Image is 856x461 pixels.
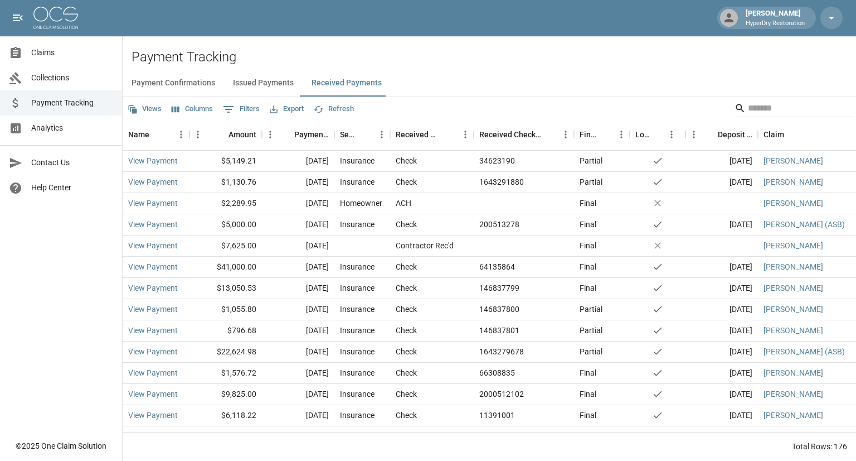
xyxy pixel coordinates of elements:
[635,119,651,150] div: Lockbox
[580,176,602,188] div: Partial
[763,119,784,150] div: Claim
[685,342,758,363] div: [DATE]
[763,155,823,166] a: [PERSON_NAME]
[373,126,390,143] button: Menu
[580,282,596,294] div: Final
[340,304,374,315] div: Insurance
[580,325,602,336] div: Partial
[128,219,178,230] a: View Payment
[396,119,441,150] div: Received Method
[262,257,334,278] div: [DATE]
[173,126,189,143] button: Menu
[479,388,524,400] div: 2000512102
[479,155,515,166] div: 34623190
[784,127,800,142] button: Sort
[311,100,357,118] button: Refresh
[390,119,474,150] div: Received Method
[128,388,178,400] a: View Payment
[7,7,29,29] button: open drawer
[580,367,596,378] div: Final
[479,304,519,315] div: 146837800
[763,410,823,421] a: [PERSON_NAME]
[228,119,256,150] div: Amount
[763,325,823,336] a: [PERSON_NAME]
[479,431,515,442] div: 34604929
[792,441,847,452] div: Total Rows: 176
[685,172,758,193] div: [DATE]
[334,119,390,150] div: Sender
[580,388,596,400] div: Final
[574,119,630,150] div: Final/Partial
[396,261,417,272] div: Check
[123,70,224,97] button: Payment Confirmations
[580,198,596,209] div: Final
[396,304,417,315] div: Check
[262,193,334,214] div: [DATE]
[685,119,758,150] div: Deposit Date
[189,278,262,299] div: $13,050.53
[340,346,374,357] div: Insurance
[340,325,374,336] div: Insurance
[132,49,856,65] h2: Payment Tracking
[741,8,809,28] div: [PERSON_NAME]
[279,127,294,142] button: Sort
[262,278,334,299] div: [DATE]
[340,282,374,294] div: Insurance
[262,172,334,193] div: [DATE]
[580,155,602,166] div: Partial
[763,282,823,294] a: [PERSON_NAME]
[763,346,845,357] a: [PERSON_NAME] (ASB)
[128,176,178,188] a: View Payment
[763,304,823,315] a: [PERSON_NAME]
[396,388,417,400] div: Check
[396,410,417,421] div: Check
[340,155,374,166] div: Insurance
[262,151,334,172] div: [DATE]
[189,384,262,405] div: $9,825.00
[189,126,206,143] button: Menu
[123,70,856,97] div: dynamic tabs
[262,405,334,426] div: [DATE]
[31,72,113,84] span: Collections
[685,214,758,236] div: [DATE]
[262,384,334,405] div: [DATE]
[685,320,758,342] div: [DATE]
[128,367,178,378] a: View Payment
[580,240,596,251] div: Final
[763,367,823,378] a: [PERSON_NAME]
[128,119,149,150] div: Name
[580,219,596,230] div: Final
[763,176,823,188] a: [PERSON_NAME]
[763,431,823,442] a: [PERSON_NAME]
[580,119,597,150] div: Final/Partial
[479,346,524,357] div: 1643279678
[31,47,113,59] span: Claims
[189,363,262,384] div: $1,576.72
[441,127,457,142] button: Sort
[128,155,178,166] a: View Payment
[763,240,823,251] a: [PERSON_NAME]
[262,320,334,342] div: [DATE]
[189,119,262,150] div: Amount
[763,219,845,230] a: [PERSON_NAME] (ASB)
[340,261,374,272] div: Insurance
[685,151,758,172] div: [DATE]
[457,126,474,143] button: Menu
[685,126,702,143] button: Menu
[340,410,374,421] div: Insurance
[128,431,178,442] a: View Payment
[31,182,113,194] span: Help Center
[479,261,515,272] div: 64135864
[396,219,417,230] div: Check
[340,198,382,209] div: Homeowner
[685,363,758,384] div: [DATE]
[128,346,178,357] a: View Payment
[613,126,630,143] button: Menu
[189,257,262,278] div: $41,000.00
[31,157,113,169] span: Contact Us
[358,127,373,142] button: Sort
[763,261,823,272] a: [PERSON_NAME]
[262,299,334,320] div: [DATE]
[128,304,178,315] a: View Payment
[396,282,417,294] div: Check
